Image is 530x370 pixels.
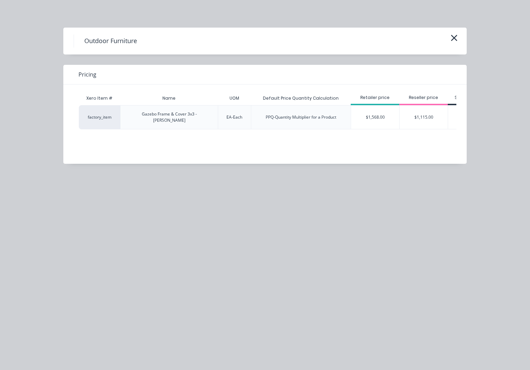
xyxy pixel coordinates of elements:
div: $1,568.00 [351,106,399,129]
div: Reseller price [399,94,448,101]
div: Xero Item # [79,91,120,105]
span: Pricing [78,70,96,79]
div: PPQ-Quantity Multiplier for a Product [266,114,336,120]
div: Gazebo Frame & Cover 3x3 - [PERSON_NAME] [126,111,212,123]
div: UOM [224,90,245,107]
div: factory_item [79,105,120,129]
div: Default Price Quantity Calculation [257,90,344,107]
div: $235.00 [448,106,483,129]
div: Retailer price [351,94,399,101]
div: Name [157,90,181,107]
div: EA-Each [226,114,242,120]
div: $1,115.00 [400,106,448,129]
h4: Outdoor Furniture [74,34,147,48]
div: Standard [448,94,483,101]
